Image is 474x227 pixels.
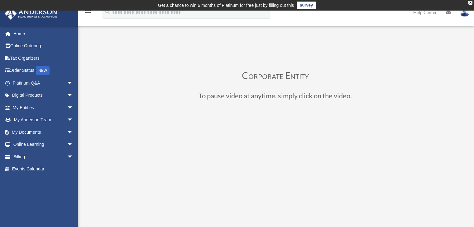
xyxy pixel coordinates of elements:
[36,66,50,75] div: NEW
[460,8,469,17] img: User Pic
[4,151,83,163] a: Billingarrow_drop_down
[104,8,111,15] i: search
[4,114,83,126] a: My Anderson Teamarrow_drop_down
[4,40,83,52] a: Online Ordering
[84,11,92,16] a: menu
[4,64,83,77] a: Order StatusNEW
[158,2,294,9] div: Get a chance to win 6 months of Platinum for free just by filling out this
[67,89,79,102] span: arrow_drop_down
[67,77,79,90] span: arrow_drop_down
[4,27,83,40] a: Home
[4,101,83,114] a: My Entitiesarrow_drop_down
[107,92,443,102] h3: To pause video at anytime, simply click on the video.
[297,2,316,9] a: survey
[3,7,59,20] img: Anderson Advisors Platinum Portal
[67,101,79,114] span: arrow_drop_down
[4,138,83,151] a: Online Learningarrow_drop_down
[67,126,79,139] span: arrow_drop_down
[468,1,472,5] div: close
[4,77,83,89] a: Platinum Q&Aarrow_drop_down
[67,151,79,163] span: arrow_drop_down
[4,126,83,138] a: My Documentsarrow_drop_down
[67,138,79,151] span: arrow_drop_down
[242,70,309,81] span: Corporate Entity
[4,89,83,102] a: Digital Productsarrow_drop_down
[4,52,83,64] a: Tax Organizers
[67,114,79,127] span: arrow_drop_down
[4,163,83,175] a: Events Calendar
[84,9,92,16] i: menu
